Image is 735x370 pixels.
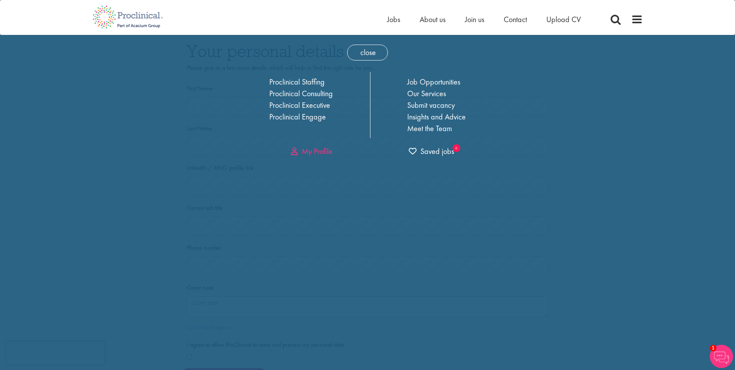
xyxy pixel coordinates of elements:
[504,14,527,24] a: Contact
[710,345,733,368] img: Chatbot
[465,14,484,24] a: Join us
[407,123,452,133] a: Meet the Team
[291,146,332,156] a: My Profile
[269,88,333,99] a: Proclinical Consulting
[453,144,460,152] sub: 0
[347,45,388,61] span: close
[407,88,446,99] a: Our Services
[269,77,325,87] a: Proclinical Staffing
[546,14,581,24] a: Upload CV
[269,112,326,122] a: Proclinical Engage
[409,146,454,156] span: Saved jobs
[407,100,455,110] a: Submit vacancy
[409,146,454,157] a: trigger for shortlist
[407,112,466,122] a: Insights and Advice
[269,100,330,110] a: Proclinical Executive
[420,14,446,24] a: About us
[710,345,716,351] span: 1
[407,77,460,87] a: Job Opportunities
[387,14,400,24] a: Jobs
